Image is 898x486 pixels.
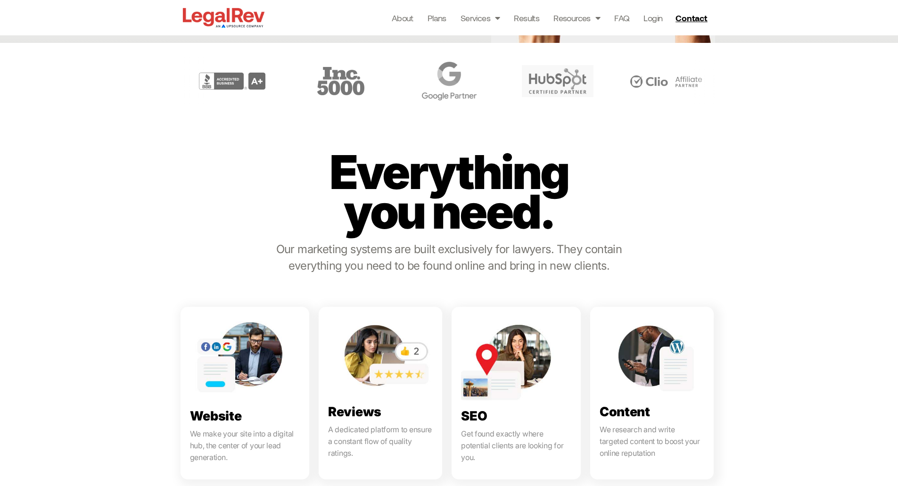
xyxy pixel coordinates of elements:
div: Carousel [181,57,718,105]
img: tab_keywords_by_traffic_grey.svg [94,55,101,62]
div: Domain: [DOMAIN_NAME] [25,25,104,32]
div: 2 / 6 [181,57,284,105]
a: SEO Get found exactly where potential clients are looking for you. [452,307,581,479]
a: Resources [553,11,600,25]
div: Keywords by Traffic [104,56,159,62]
a: Reviews A dedicated platform to ensure a constant flow of quality ratings. [319,307,442,479]
div: 3 / 6 [289,57,393,105]
p: Everything you need. [312,152,586,231]
a: Content We research and write targeted content to boost your online reputation [590,307,714,479]
a: Login [643,11,662,25]
a: Website We make your site into a digital hub, the center of your lead generation. [181,307,310,479]
div: Domain Overview [36,56,84,62]
p: Our marketing systems are built exclusively for lawyers. They contain everything you need to be f... [271,241,627,274]
a: FAQ [614,11,629,25]
a: Results [514,11,539,25]
img: website_grey.svg [15,25,23,32]
nav: Menu [392,11,663,25]
img: tab_domain_overview_orange.svg [25,55,33,62]
div: v 4.0.25 [26,15,46,23]
a: Services [461,11,500,25]
div: 5 / 6 [506,57,610,105]
div: 4 / 6 [397,57,501,105]
span: Contact [676,14,707,22]
a: About [392,11,413,25]
a: Plans [428,11,446,25]
a: Contact [672,10,713,25]
img: logo_orange.svg [15,15,23,23]
div: 6 / 6 [614,57,718,105]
